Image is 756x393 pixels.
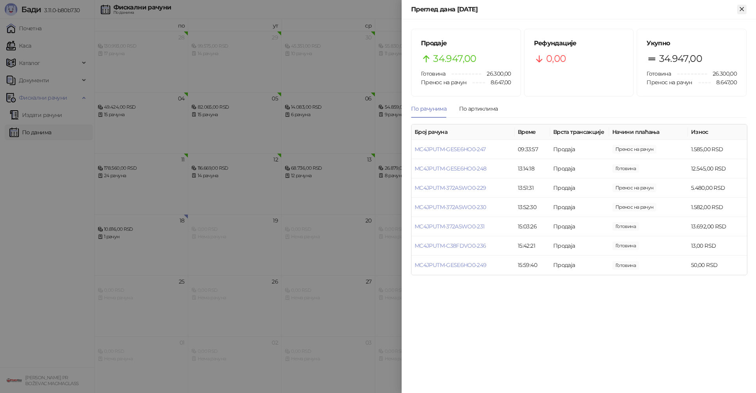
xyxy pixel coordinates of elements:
[659,51,702,66] span: 34.947,00
[415,242,486,249] a: MC4JPUTM-C38FDVO0-236
[612,164,639,173] span: 12.545,00
[459,104,498,113] div: По артиклима
[515,217,550,236] td: 15:03:26
[550,178,609,198] td: Продаја
[411,5,737,14] div: Преглед дана [DATE]
[612,203,656,211] span: 1.582,00
[688,198,747,217] td: 1.582,00 RSD
[688,217,747,236] td: 13.692,00 RSD
[550,198,609,217] td: Продаја
[411,104,447,113] div: По рачунима
[550,159,609,178] td: Продаја
[515,198,550,217] td: 13:52:30
[481,69,511,78] span: 26.300,00
[415,146,486,153] a: MC4JPUTM-GESE6HO0-247
[415,204,486,211] a: MC4JPUTM-372A5WO0-230
[550,140,609,159] td: Продаја
[421,79,466,86] span: Пренос на рачун
[688,159,747,178] td: 12.545,00 RSD
[485,78,511,87] span: 8.647,00
[534,39,624,48] h5: Рефундације
[546,51,566,66] span: 0,00
[707,69,737,78] span: 26.300,00
[550,217,609,236] td: Продаја
[647,70,671,77] span: Готовина
[515,159,550,178] td: 13:14:18
[415,223,485,230] a: MC4JPUTM-372A5WO0-231
[609,124,688,140] th: Начини плаћања
[647,79,692,86] span: Пренос на рачун
[737,5,747,14] button: Close
[515,178,550,198] td: 13:51:31
[411,124,515,140] th: Број рачуна
[688,140,747,159] td: 1.585,00 RSD
[515,124,550,140] th: Време
[688,236,747,256] td: 13,00 RSD
[612,261,639,270] span: 50,00
[515,256,550,275] td: 15:59:40
[612,222,639,231] span: 13.692,00
[647,39,737,48] h5: Укупно
[612,184,656,192] span: 5.480,00
[612,145,656,154] span: 1.585,00
[515,236,550,256] td: 15:42:21
[415,261,487,269] a: MC4JPUTM-GESE6HO0-249
[515,140,550,159] td: 09:33:57
[688,124,747,140] th: Износ
[550,236,609,256] td: Продаја
[550,256,609,275] td: Продаја
[415,165,487,172] a: MC4JPUTM-GESE6HO0-248
[688,178,747,198] td: 5.480,00 RSD
[415,184,486,191] a: MC4JPUTM-372A5WO0-229
[688,256,747,275] td: 50,00 RSD
[421,70,445,77] span: Готовина
[711,78,737,87] span: 8.647,00
[612,241,639,250] span: 13,00
[433,51,476,66] span: 34.947,00
[421,39,511,48] h5: Продаје
[550,124,609,140] th: Врста трансакције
